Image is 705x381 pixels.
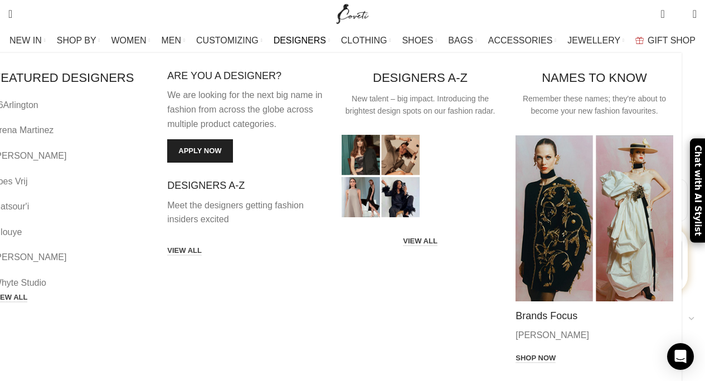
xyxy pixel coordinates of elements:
[567,35,620,46] span: JEWELLERY
[673,3,684,25] div: My Wishlist
[167,88,325,131] p: We are looking for the next big name in fashion from across the globe across multiple product cat...
[111,35,147,46] span: WOMEN
[196,30,262,52] a: CUSTOMIZING
[167,179,325,227] a: Infobox link
[341,30,391,52] a: CLOTHING
[167,139,232,163] a: Apply now
[167,246,202,256] a: VIEW ALL
[57,35,96,46] span: SHOP BY
[542,70,647,87] h4: NAMES TO KNOW
[403,237,437,247] a: VIEW ALL
[488,35,553,46] span: ACCESSORIES
[3,30,702,52] div: Main navigation
[341,35,387,46] span: CLOTHING
[9,35,42,46] span: NEW IN
[662,6,670,14] span: 0
[655,3,670,25] a: 0
[342,135,420,217] img: Luxury dresses Designers Coveti
[334,8,371,18] a: Site logo
[648,35,696,46] span: GIFT SHOP
[635,37,644,44] img: GiftBag
[162,30,185,52] a: MEN
[196,35,259,46] span: CUSTOMIZING
[111,30,150,52] a: WOMEN
[516,354,556,364] a: Shop now
[162,35,182,46] span: MEN
[516,92,673,118] div: Remember these names; they're about to become your new fashion favourites.
[342,92,499,118] div: New talent – big impact. Introducing the brightest design spots on our fashion radar.
[274,35,326,46] span: DESIGNERS
[448,35,473,46] span: BAGS
[667,343,694,370] div: Open Intercom Messenger
[516,135,673,301] img: luxury dresses schiaparelli Designers
[402,30,437,52] a: SHOES
[675,11,684,19] span: 0
[3,3,18,25] a: Search
[167,70,325,82] h4: ARE YOU A DESIGNER?
[516,310,673,323] h4: Brands Focus
[9,30,46,52] a: NEW IN
[57,30,100,52] a: SHOP BY
[402,35,433,46] span: SHOES
[373,70,468,87] h4: DESIGNERS A-Z
[488,30,557,52] a: ACCESSORIES
[635,30,696,52] a: GIFT SHOP
[516,328,673,343] p: [PERSON_NAME]
[274,30,330,52] a: DESIGNERS
[448,30,477,52] a: BAGS
[567,30,624,52] a: JEWELLERY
